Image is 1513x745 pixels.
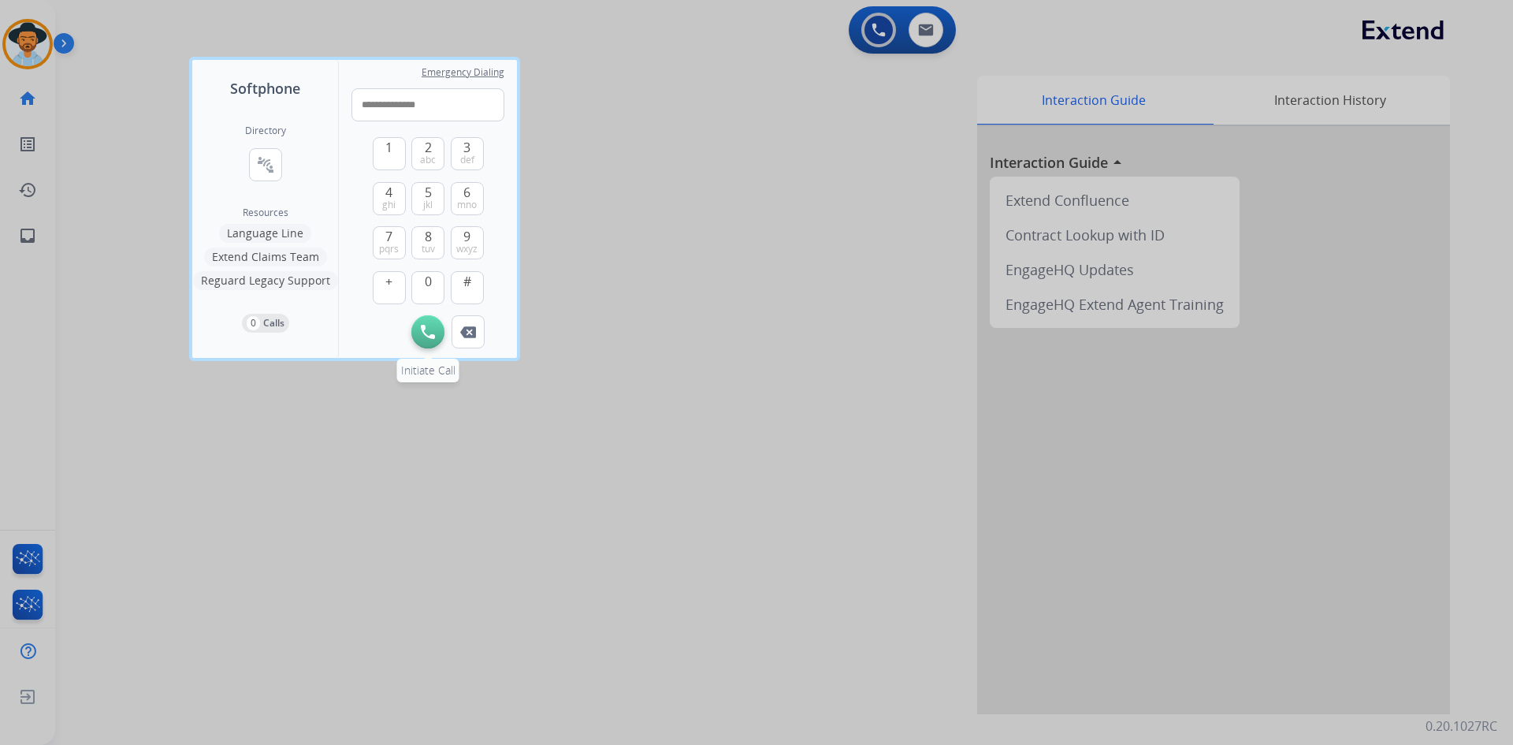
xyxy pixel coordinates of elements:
button: # [451,271,484,304]
p: 0 [247,316,260,330]
button: Extend Claims Team [204,248,327,266]
button: + [373,271,406,304]
mat-icon: connect_without_contact [256,155,275,174]
button: 6mno [451,182,484,215]
span: tuv [422,243,435,255]
span: 2 [425,138,432,157]
h2: Directory [245,125,286,137]
button: 9wxyz [451,226,484,259]
span: ghi [382,199,396,211]
span: Softphone [230,77,300,99]
button: Language Line [219,224,311,243]
p: Calls [263,316,284,330]
button: 4ghi [373,182,406,215]
span: 4 [385,183,392,202]
span: mno [457,199,477,211]
span: 5 [425,183,432,202]
button: 0Calls [242,314,289,333]
span: wxyz [456,243,478,255]
button: 7pqrs [373,226,406,259]
span: 9 [463,227,470,246]
span: + [385,272,392,291]
span: # [463,272,471,291]
button: 2abc [411,137,444,170]
button: 1 [373,137,406,170]
button: 3def [451,137,484,170]
span: abc [420,154,436,166]
span: 6 [463,183,470,202]
p: 0.20.1027RC [1426,717,1497,736]
span: 1 [385,138,392,157]
img: call-button [421,325,435,339]
button: 5jkl [411,182,444,215]
span: Resources [243,207,288,219]
img: call-button [460,326,476,338]
span: Initiate Call [401,363,455,378]
button: Initiate Call [411,315,444,348]
span: 8 [425,227,432,246]
span: Emergency Dialing [422,66,504,79]
button: Reguard Legacy Support [193,271,338,290]
button: 0 [411,271,444,304]
span: 7 [385,227,392,246]
span: 3 [463,138,470,157]
span: jkl [423,199,433,211]
span: def [460,154,474,166]
button: 8tuv [411,226,444,259]
span: pqrs [379,243,399,255]
span: 0 [425,272,432,291]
